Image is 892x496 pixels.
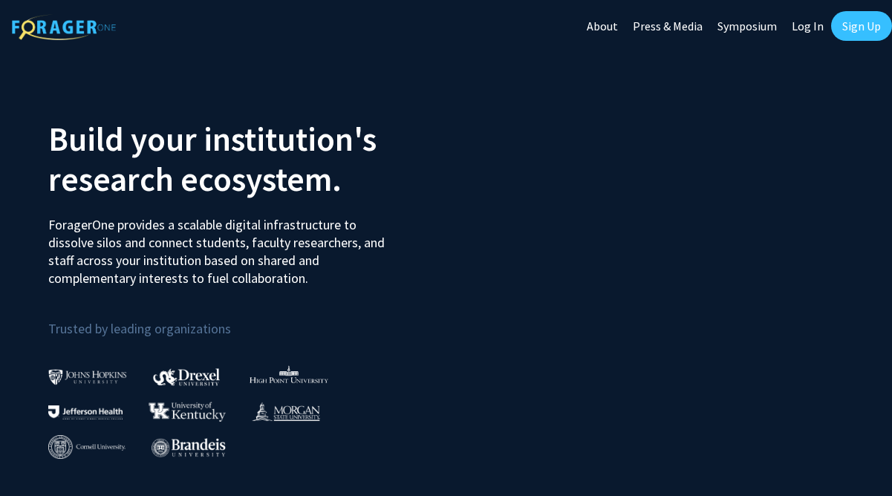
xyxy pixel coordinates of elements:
img: Johns Hopkins University [48,369,127,385]
p: ForagerOne provides a scalable digital infrastructure to dissolve silos and connect students, fac... [48,205,388,287]
img: Cornell University [48,435,126,460]
img: University of Kentucky [149,402,226,422]
p: Trusted by leading organizations [48,299,435,340]
img: Drexel University [153,368,220,385]
img: ForagerOne Logo [12,14,116,40]
img: Brandeis University [152,438,226,457]
img: Morgan State University [252,402,320,421]
a: Sign Up [831,11,892,41]
img: Thomas Jefferson University [48,405,123,420]
h2: Build your institution's research ecosystem. [48,119,435,199]
img: High Point University [250,365,328,383]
